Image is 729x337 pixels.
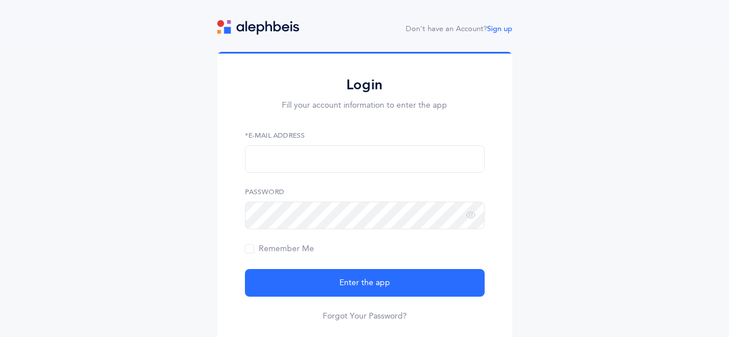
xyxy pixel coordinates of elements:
h2: Login [245,76,485,94]
div: Don't have an Account? [406,24,512,35]
p: Fill your account information to enter the app [245,100,485,112]
span: Enter the app [339,277,390,289]
span: Remember Me [245,244,314,253]
a: Forgot Your Password? [323,311,407,322]
label: *E-Mail Address [245,130,485,141]
button: Enter the app [245,269,485,297]
img: logo.svg [217,20,299,35]
label: Password [245,187,485,197]
a: Sign up [487,25,512,33]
